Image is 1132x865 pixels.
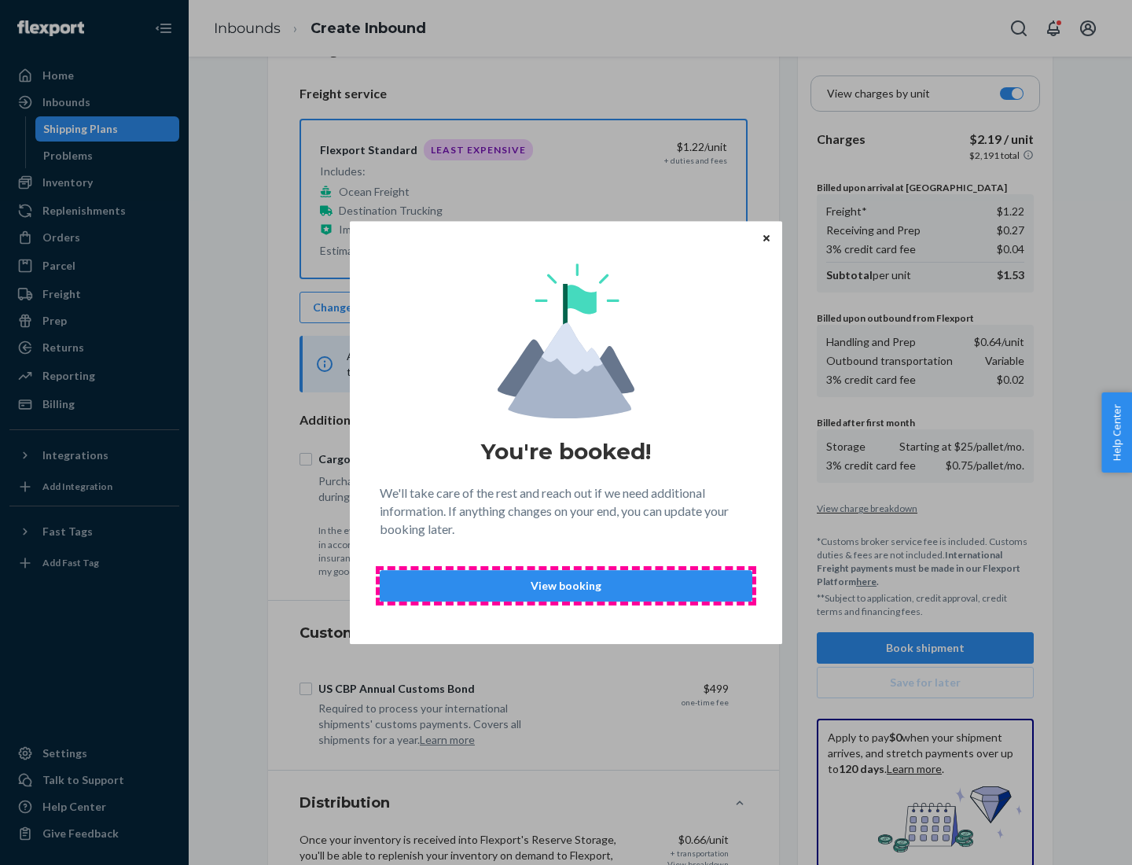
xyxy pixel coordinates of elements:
img: svg+xml,%3Csvg%20viewBox%3D%220%200%20174%20197%22%20fill%3D%22none%22%20xmlns%3D%22http%3A%2F%2F... [498,263,634,418]
p: View booking [393,578,739,594]
h1: You're booked! [481,437,651,466]
button: View booking [380,570,752,602]
button: Close [759,229,774,246]
p: We'll take care of the rest and reach out if we need additional information. If anything changes ... [380,484,752,539]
